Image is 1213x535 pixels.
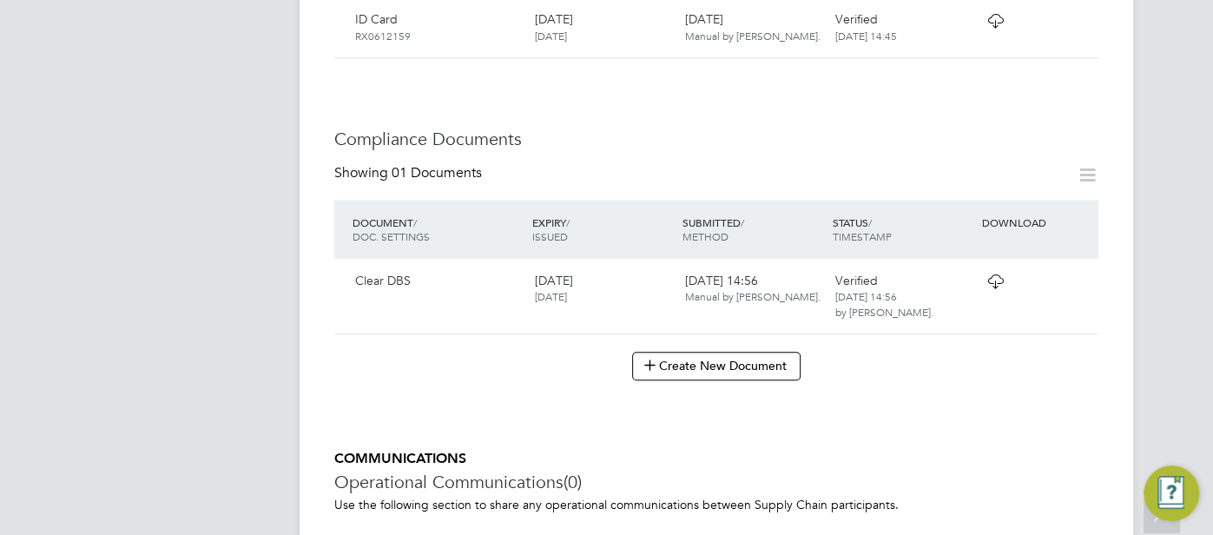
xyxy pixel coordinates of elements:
[348,207,528,252] div: DOCUMENT
[832,229,891,243] span: TIMESTAMP
[834,11,877,27] span: Verified
[566,215,570,229] span: /
[978,207,1098,238] div: DOWNLOAD
[678,4,828,50] div: [DATE]
[685,273,821,304] span: [DATE] 14:56
[834,29,896,43] span: [DATE] 14:45
[834,273,877,288] span: Verified
[1144,466,1199,521] button: Engage Resource Center
[535,289,567,303] span: [DATE]
[334,164,485,182] div: Showing
[685,289,821,303] span: Manual by [PERSON_NAME].
[827,207,978,252] div: STATUS
[334,450,1098,468] h5: COMMUNICATIONS
[348,4,528,50] div: ID Card
[392,164,482,182] span: 01 Documents
[334,471,1098,493] h3: Operational Communications
[413,215,417,229] span: /
[334,128,1098,150] h3: Compliance Documents
[528,207,678,252] div: EXPIRY
[685,29,821,43] span: Manual by [PERSON_NAME].
[834,289,933,319] span: [DATE] 14:56 by [PERSON_NAME].
[741,215,744,229] span: /
[532,229,568,243] span: ISSUED
[632,352,801,380] button: Create New Document
[528,4,678,50] div: [DATE]
[678,207,828,252] div: SUBMITTED
[353,229,430,243] span: DOC. SETTINGS
[564,471,582,493] span: (0)
[355,29,411,43] span: RX0612159
[334,497,1098,512] p: Use the following section to share any operational communications between Supply Chain participants.
[535,273,573,288] span: [DATE]
[867,215,871,229] span: /
[535,29,567,43] span: [DATE]
[682,229,728,243] span: METHOD
[355,273,411,288] span: Clear DBS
